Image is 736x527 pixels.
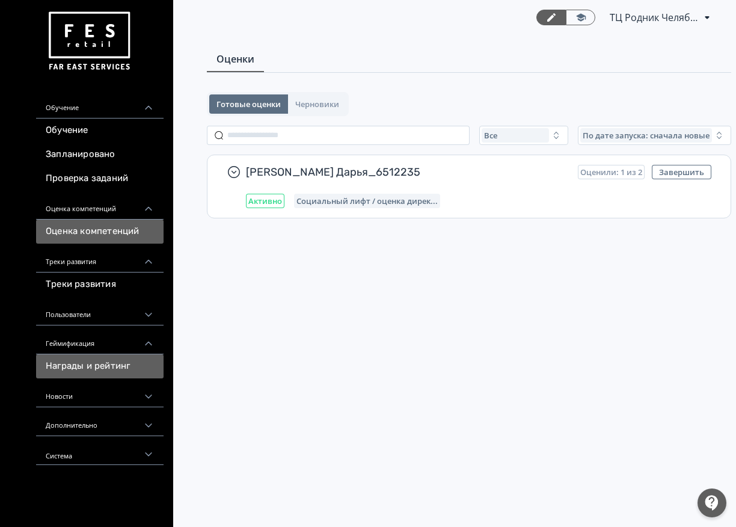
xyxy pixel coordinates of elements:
[479,126,568,145] button: Все
[580,167,642,177] span: Оценили: 1 из 2
[209,94,288,114] button: Готовые оценки
[295,99,339,109] span: Черновики
[36,325,164,354] div: Геймификация
[216,99,281,109] span: Готовые оценки
[36,244,164,273] div: Треки развития
[36,354,164,378] a: Награды и рейтинг
[652,165,711,179] button: Завершить
[248,196,282,206] span: Активно
[578,126,731,145] button: По дате запуска: сначала новые
[36,407,164,436] div: Дополнительно
[36,436,164,465] div: Система
[610,10,700,25] span: ТЦ Родник Челябинск CR 6512235
[36,378,164,407] div: Новости
[36,119,164,143] a: Обучение
[288,94,346,114] button: Черновики
[36,167,164,191] a: Проверка заданий
[484,131,497,140] span: Все
[583,131,710,140] span: По дате запуска: сначала новые
[566,10,595,25] a: Переключиться в режим ученика
[296,196,438,206] span: Социальный лифт / оценка директора магазина
[36,191,164,220] div: Оценка компетенций
[216,52,254,66] span: Оценки
[36,273,164,297] a: Треки развития
[36,220,164,244] a: Оценка компетенций
[46,7,132,75] img: https://files.teachbase.ru/system/account/57463/logo/medium-936fc5084dd2c598f50a98b9cbe0469a.png
[246,165,568,179] span: [PERSON_NAME] Дарья_6512235
[36,143,164,167] a: Запланировано
[36,90,164,119] div: Обучение
[36,297,164,325] div: Пользователи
